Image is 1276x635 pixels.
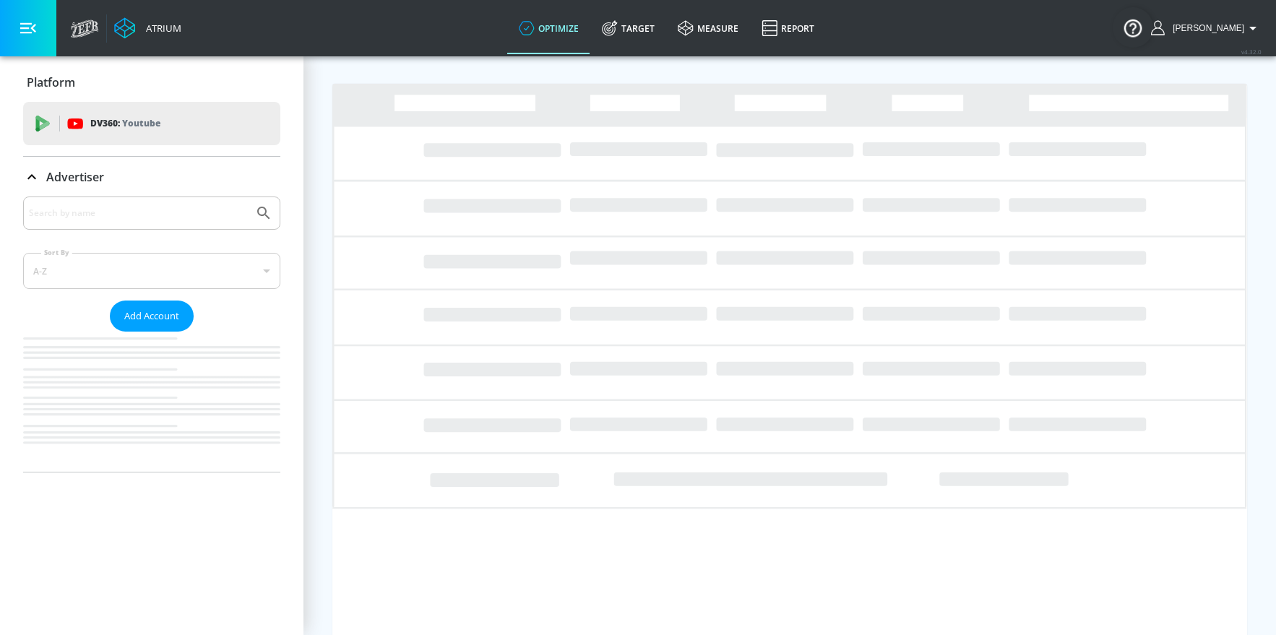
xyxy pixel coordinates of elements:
[666,2,750,54] a: measure
[27,74,75,90] p: Platform
[750,2,826,54] a: Report
[46,169,104,185] p: Advertiser
[23,62,280,103] div: Platform
[90,116,160,131] p: DV360:
[114,17,181,39] a: Atrium
[507,2,590,54] a: optimize
[590,2,666,54] a: Target
[1241,48,1262,56] span: v 4.32.0
[41,248,72,257] label: Sort By
[29,204,248,223] input: Search by name
[1151,20,1262,37] button: [PERSON_NAME]
[122,116,160,131] p: Youtube
[124,308,179,324] span: Add Account
[23,196,280,472] div: Advertiser
[23,332,280,472] nav: list of Advertiser
[110,301,194,332] button: Add Account
[23,157,280,197] div: Advertiser
[23,253,280,289] div: A-Z
[1167,23,1244,33] span: login as: rebecca.streightiff@zefr.com
[140,22,181,35] div: Atrium
[23,102,280,145] div: DV360: Youtube
[1113,7,1153,48] button: Open Resource Center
